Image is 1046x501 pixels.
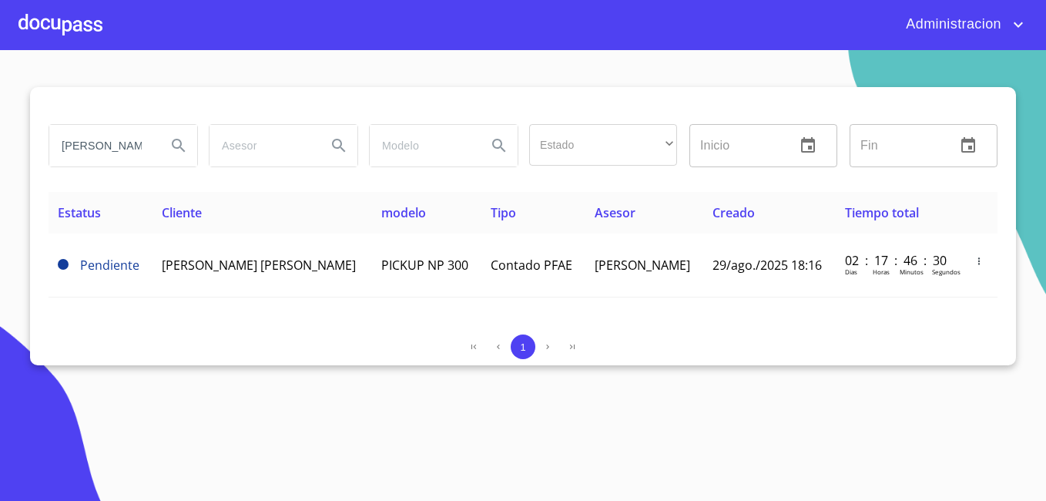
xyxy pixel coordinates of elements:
input: search [210,125,314,166]
button: Search [481,127,518,164]
input: search [49,125,154,166]
button: Search [320,127,357,164]
span: Asesor [595,204,635,221]
span: PICKUP NP 300 [381,257,468,274]
p: Segundos [932,267,961,276]
span: [PERSON_NAME] [595,257,690,274]
span: Tipo [491,204,516,221]
span: 29/ago./2025 18:16 [712,257,822,274]
span: Cliente [162,204,202,221]
span: 1 [520,341,525,353]
p: 02 : 17 : 46 : 30 [845,252,949,269]
p: Dias [845,267,857,276]
span: Contado PFAE [491,257,572,274]
div: ​ [529,124,677,166]
input: search [370,125,474,166]
button: account of current user [894,12,1028,37]
p: Minutos [900,267,924,276]
span: Pendiente [80,257,139,274]
span: Creado [712,204,755,221]
span: Tiempo total [845,204,919,221]
span: Estatus [58,204,101,221]
span: modelo [381,204,426,221]
span: [PERSON_NAME] [PERSON_NAME] [162,257,356,274]
button: Search [160,127,197,164]
span: Administracion [894,12,1009,37]
p: Horas [873,267,890,276]
span: Pendiente [58,259,69,270]
button: 1 [511,335,535,359]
